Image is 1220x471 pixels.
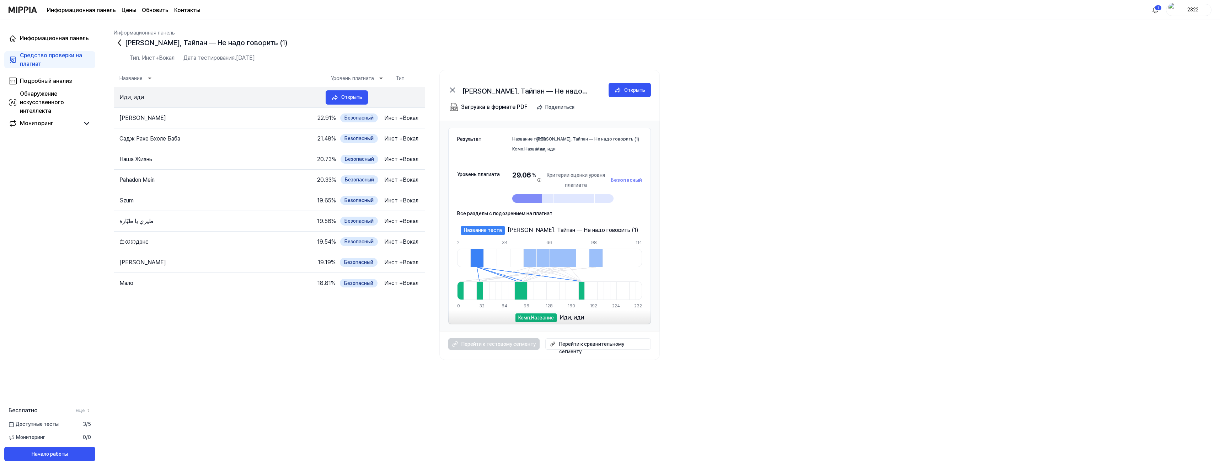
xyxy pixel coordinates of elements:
[536,170,642,190] button: Критерии оценки уровня плагиатаБезопасный
[462,86,603,94] div: [PERSON_NAME], Тайпан — Не надо говорить (1)
[16,420,59,428] ya-tr-span: Доступные тесты
[464,227,502,234] ya-tr-span: Название теста
[326,90,368,105] button: Открыть
[378,149,425,169] td: Инст +Вокал
[479,303,486,309] div: 32
[378,232,425,252] td: Инст +Вокал
[317,176,336,184] div: 20.33 %
[536,145,642,152] div: Иди, иди
[378,129,425,149] td: Инст +Вокал
[20,52,82,67] ya-tr-span: Средство проверки на плагиат
[119,280,133,286] ya-tr-span: Мало
[512,170,642,190] div: 29.06
[317,155,336,164] div: 20.73 %
[440,121,659,331] a: РезультатНазвание теста[PERSON_NAME], Тайпан — Не надо говорить (1)Комп.НазваниеИди, идиУровень п...
[1150,4,1161,16] button: Аллин1
[546,239,560,246] div: 66
[378,170,425,190] td: Инст +Вокал
[317,217,336,226] div: 19.56 %
[1166,4,1211,16] button: Профиль2322
[4,51,95,68] a: Средство проверки на плагиат
[4,447,95,461] button: Начало работы
[450,103,458,111] img: Загрузка в формате PDF
[76,407,85,414] ya-tr-span: Еще
[119,94,144,101] ya-tr-span: Иди, иди
[122,7,136,14] ya-tr-span: Цены
[591,239,604,246] div: 98
[568,303,574,309] div: 160
[114,30,175,36] ya-tr-span: Информационная панель
[545,104,574,110] ya-tr-span: Поделиться
[502,239,515,246] div: 34
[536,177,542,183] img: Информация
[129,54,140,61] ya-tr-span: Тип.
[384,197,418,204] ya-tr-span: Инст +Вокал
[508,227,638,233] ya-tr-span: [PERSON_NAME], Тайпан — Не надо говорить (1)
[378,273,425,293] td: Инст +Вокал
[340,217,378,226] div: Безопасный
[125,37,287,48] ya-tr-span: [PERSON_NAME], Тайпан — Не надо говорить (1)
[457,171,500,177] ya-tr-span: Уровень плагиата
[47,6,116,15] a: Информационная панель
[88,421,91,427] ya-tr-span: 5
[532,170,536,190] div: %
[378,108,425,128] td: Инст +Вокал
[119,238,149,245] ya-tr-span: 白ののдэнс
[340,279,378,288] div: Безопасный
[20,78,72,84] ya-tr-span: Подробный анализ
[142,6,168,15] a: Обновить
[114,30,175,38] a: Информационная панель
[174,7,200,14] ya-tr-span: Контакты
[536,137,639,142] ya-tr-span: [PERSON_NAME], Тайпан — Не надо говорить (1)
[524,303,530,309] div: 96
[119,135,180,142] ya-tr-span: Садж Рахе Бхоле Баба
[1179,6,1207,14] div: 2322
[512,147,524,152] ya-tr-span: Комп.
[119,156,152,163] ya-tr-span: Наша Жизнь
[341,94,362,100] ya-tr-span: Открыть
[340,237,378,246] div: Безопасный
[20,120,53,127] ya-tr-span: Мониторинг
[86,434,88,440] ya-tr-span: /
[317,279,336,287] div: 18.81 %
[378,211,425,231] td: Инст +Вокал
[122,6,136,15] a: Цены
[174,6,200,15] a: Контакты
[378,253,425,272] td: Инст +Вокал
[457,303,464,309] div: 0
[512,137,546,142] ya-tr-span: Название теста
[142,54,175,61] ya-tr-span: Инст+Вокал
[86,421,88,427] ya-tr-span: /
[119,176,155,183] ya-tr-span: Pahadon Mein
[16,434,45,441] ya-tr-span: Мониторинг
[119,115,166,121] ya-tr-span: [PERSON_NAME]
[236,54,255,61] ya-tr-span: [DATE]
[1155,5,1162,11] div: 1
[119,197,134,204] ya-tr-span: Szum
[4,30,95,47] a: Информационная панель
[590,303,596,309] div: 192
[20,90,64,114] ya-tr-span: Обнаружение искусственного интеллекта
[88,434,91,440] ya-tr-span: 0
[457,211,552,216] ya-tr-span: Все разделы с подозрением на плагиат
[76,407,91,414] a: Еще
[544,170,608,190] ya-tr-span: Критерии оценки уровня плагиата
[546,303,552,309] div: 128
[341,175,378,184] div: Безопасный
[612,303,619,309] div: 224
[1151,6,1160,14] img: Аллин
[634,303,642,309] div: 232
[340,113,378,122] div: Безопасный
[457,239,470,246] div: 2
[609,83,651,97] button: Открыть
[83,421,86,427] ya-tr-span: 3
[9,407,38,414] ya-tr-span: Бесплатно
[448,100,529,114] button: Загрузка в формате PDF
[183,54,236,61] ya-tr-span: Дата тестирования.
[524,147,545,152] ya-tr-span: Название
[317,238,336,246] div: 19.54 %
[457,136,481,142] ya-tr-span: Результат
[317,196,336,205] div: 19.65 %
